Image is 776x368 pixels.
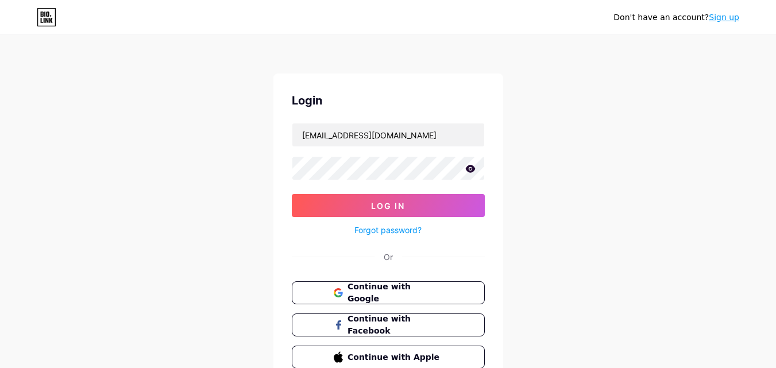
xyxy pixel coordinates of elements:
[354,224,422,236] a: Forgot password?
[709,13,739,22] a: Sign up
[292,281,485,304] button: Continue with Google
[348,351,442,363] span: Continue with Apple
[384,251,393,263] div: Or
[292,194,485,217] button: Log In
[613,11,739,24] div: Don't have an account?
[348,281,442,305] span: Continue with Google
[292,123,484,146] input: Username
[348,313,442,337] span: Continue with Facebook
[292,313,485,336] button: Continue with Facebook
[371,201,405,211] span: Log In
[292,92,485,109] div: Login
